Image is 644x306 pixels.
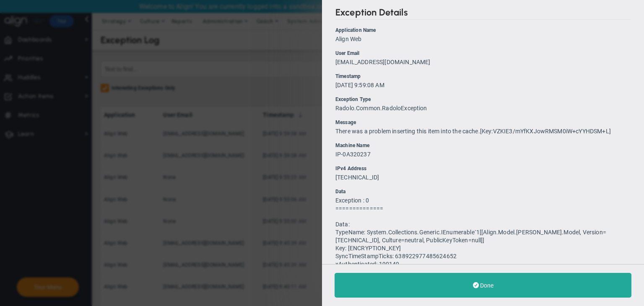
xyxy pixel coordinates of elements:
[335,59,430,65] span: [EMAIL_ADDRESS][DOMAIN_NAME]
[335,36,361,42] span: Align Web
[335,105,427,112] span: Radolo.Common.RadoloException
[335,197,606,283] span: Exception : 0 ============== Data: TypeName: System.Collections.Generic.IEnumerable`1[[Align.Mode...
[335,128,611,135] span: There was a problem inserting this item into the cache.[Key:VZKIE3/mYfKXJowRMSM0iW+cYYHDSM+L]
[335,188,631,196] div: Data
[480,282,493,289] span: Done
[335,26,631,34] div: Application Name
[335,165,631,173] div: IPv4 Address
[335,273,631,298] button: Done
[335,96,631,104] div: Exception Type
[335,119,631,127] div: Message
[335,151,371,158] span: IP-0A320237
[335,7,631,20] h2: Exception Details
[335,174,379,181] span: [TECHNICAL_ID]
[335,82,384,88] span: [DATE] 9:59:08 AM
[335,142,631,150] div: Machine Name
[335,73,631,80] div: Timestamp
[335,49,631,57] div: User Email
